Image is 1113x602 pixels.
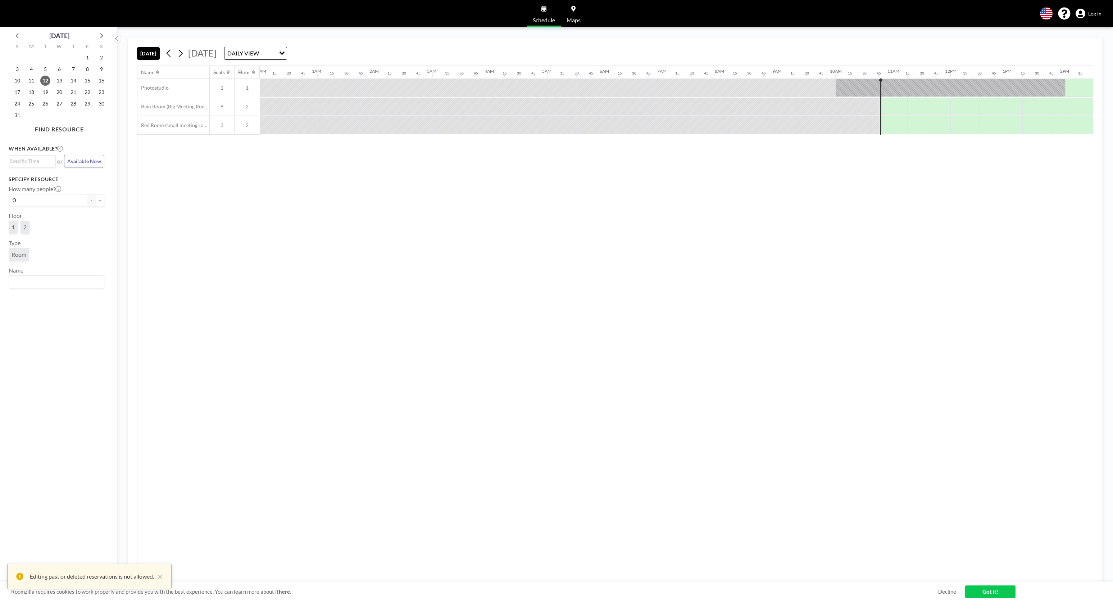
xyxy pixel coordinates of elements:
[82,53,92,63] span: Friday, August 1, 2025
[94,42,108,52] div: S
[68,64,78,74] span: Thursday, August 7, 2025
[49,31,69,41] div: [DATE]
[224,47,287,59] div: Search for option
[474,71,478,76] div: 45
[945,68,957,74] div: 12PM
[40,87,50,97] span: Tuesday, August 19, 2025
[877,71,881,76] div: 45
[938,588,956,595] a: Decline
[416,71,421,76] div: 45
[12,110,22,120] span: Sunday, August 31, 2025
[254,68,266,74] div: 12AM
[485,68,494,74] div: 4AM
[40,64,50,74] span: Tuesday, August 5, 2025
[12,99,22,109] span: Sunday, August 24, 2025
[226,49,260,58] span: DAILY VIEW
[82,64,92,74] span: Friday, August 8, 2025
[154,572,163,581] button: close
[733,71,737,76] div: 15
[210,85,234,91] span: 1
[531,71,536,76] div: 45
[790,71,795,76] div: 15
[920,71,924,76] div: 30
[10,42,24,52] div: S
[11,588,938,595] span: Roomzilla requires cookies to work properly and provide you with the best experience. You can lea...
[805,71,809,76] div: 30
[9,185,61,193] label: How many people?
[96,99,106,109] span: Saturday, August 30, 2025
[715,68,724,74] div: 8AM
[402,71,406,76] div: 30
[632,71,636,76] div: 30
[646,71,651,76] div: 45
[9,123,110,133] h4: FIND RESOURCE
[10,277,100,287] input: Search for option
[64,155,104,167] button: Available Now
[675,71,680,76] div: 15
[26,99,36,109] span: Monday, August 25, 2025
[387,71,392,76] div: 15
[40,76,50,86] span: Tuesday, August 12, 2025
[54,64,64,74] span: Wednesday, August 6, 2025
[9,267,23,274] label: Name
[503,71,507,76] div: 15
[344,71,349,76] div: 30
[82,76,92,86] span: Friday, August 15, 2025
[427,68,436,74] div: 3AM
[772,68,782,74] div: 9AM
[96,53,106,63] span: Saturday, August 2, 2025
[301,71,305,76] div: 45
[1078,71,1082,76] div: 15
[188,48,217,58] span: [DATE]
[82,99,92,109] span: Friday, August 29, 2025
[567,17,581,23] span: Maps
[12,6,46,21] img: organization-logo
[542,68,551,74] div: 5AM
[137,47,160,60] button: [DATE]
[213,69,225,76] div: Seats
[40,99,50,109] span: Tuesday, August 26, 2025
[12,64,22,74] span: Sunday, August 3, 2025
[54,76,64,86] span: Wednesday, August 13, 2025
[26,64,36,74] span: Monday, August 4, 2025
[1049,71,1054,76] div: 45
[80,42,94,52] div: F
[618,71,622,76] div: 15
[9,176,104,183] h3: Specify resource
[12,76,22,86] span: Sunday, August 10, 2025
[1092,71,1097,76] div: 30
[1088,10,1101,17] span: Log in
[862,71,867,76] div: 30
[589,71,593,76] div: 45
[1003,68,1012,74] div: 1PM
[30,572,154,581] div: Editing past or deleted reservations is not allowed.
[96,87,106,97] span: Saturday, August 23, 2025
[560,71,564,76] div: 15
[517,71,521,76] div: 30
[287,71,291,76] div: 30
[53,42,67,52] div: W
[96,76,106,86] span: Saturday, August 16, 2025
[657,68,667,74] div: 7AM
[68,76,78,86] span: Thursday, August 14, 2025
[24,42,38,52] div: M
[235,85,260,91] span: 1
[9,212,22,219] label: Floor
[54,99,64,109] span: Wednesday, August 27, 2025
[137,85,169,91] span: Photostudio
[369,68,379,74] div: 2AM
[459,71,464,76] div: 30
[819,71,823,76] div: 45
[1021,71,1025,76] div: 15
[210,103,234,110] span: 8
[934,71,939,76] div: 45
[141,69,154,76] div: Name
[762,71,766,76] div: 45
[9,239,21,247] label: Type
[1060,68,1069,74] div: 2PM
[137,122,209,129] span: Red Room (small meeting room)
[238,69,250,76] div: Floor
[848,71,852,76] div: 15
[82,87,92,97] span: Friday, August 22, 2025
[272,71,277,76] div: 15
